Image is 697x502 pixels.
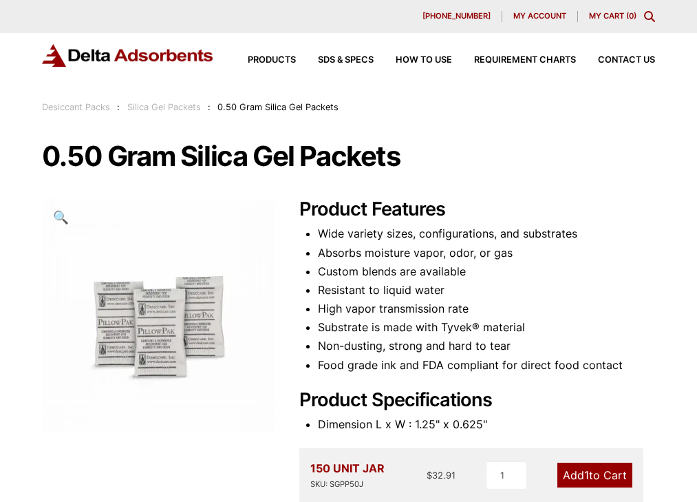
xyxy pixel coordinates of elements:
div: 150 UNIT JAR [310,459,385,491]
span: 🔍 [53,209,69,224]
span: Products [248,56,296,65]
li: Resistant to liquid water [318,281,656,300]
h1: 0.50 Gram Silica Gel Packets [42,142,655,171]
bdi: 32.91 [427,470,455,481]
a: Add1to Cart [557,463,632,488]
li: Custom blends are available [318,262,656,281]
img: Delta Adsorbents [42,44,214,67]
a: My Cart (0) [589,11,636,21]
span: SDS & SPECS [318,56,374,65]
a: Silica Gel Packets [127,102,201,112]
span: : [117,102,120,112]
a: Desiccant Packs [42,102,110,112]
a: How to Use [374,56,452,65]
div: Toggle Modal Content [644,11,655,22]
a: Requirement Charts [452,56,576,65]
span: My account [513,12,566,20]
span: 0 [629,11,634,21]
span: : [208,102,211,112]
a: View full-screen image gallery [42,198,80,236]
span: How to Use [396,56,452,65]
span: 0.50 Gram Silica Gel Packets [217,102,339,112]
img: 0.50 Gram Silica Gel Packets [42,198,275,432]
a: Products [226,56,296,65]
a: Contact Us [576,56,655,65]
li: Food grade ink and FDA compliant for direct food contact [318,356,656,375]
h2: Product Specifications [299,389,655,412]
span: [PHONE_NUMBER] [422,12,491,20]
span: Contact Us [598,56,655,65]
li: Absorbs moisture vapor, odor, or gas [318,244,656,262]
span: 1 [584,468,589,482]
a: SDS & SPECS [296,56,374,65]
a: 0.50 Gram Silica Gel Packets [42,307,275,321]
a: [PHONE_NUMBER] [411,11,502,22]
span: $ [427,470,432,481]
li: Substrate is made with Tyvek® material [318,318,656,337]
li: Non-dusting, strong and hard to tear [318,337,656,355]
h2: Product Features [299,198,655,221]
li: Wide variety sizes, configurations, and substrates [318,224,656,243]
li: High vapor transmission rate [318,300,656,318]
a: My account [502,11,578,22]
li: Dimension L x W : 1.25" x 0.625" [318,415,656,434]
span: Requirement Charts [474,56,576,65]
div: SKU: SGPP50J [310,478,385,491]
